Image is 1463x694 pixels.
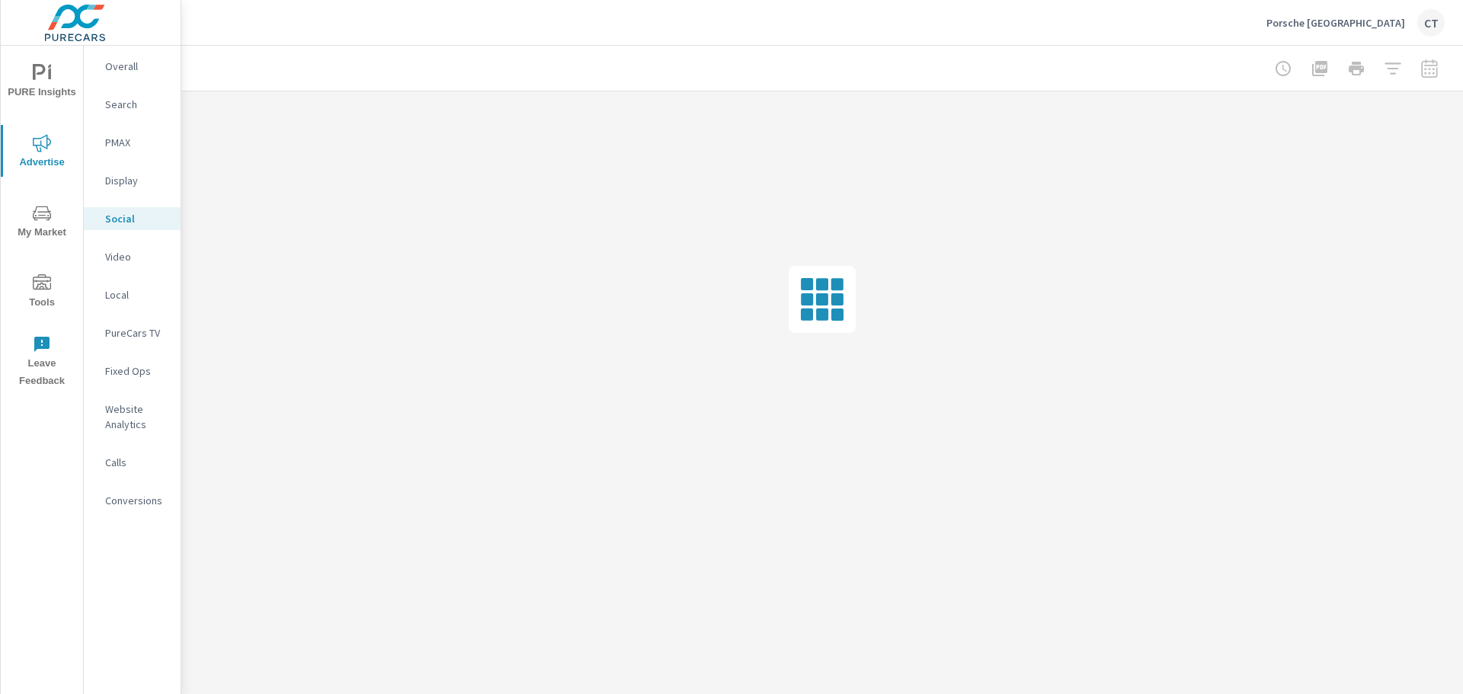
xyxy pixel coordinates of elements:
[105,249,168,264] p: Video
[84,360,181,382] div: Fixed Ops
[84,131,181,154] div: PMAX
[105,97,168,112] p: Search
[105,211,168,226] p: Social
[84,451,181,474] div: Calls
[105,363,168,379] p: Fixed Ops
[1266,16,1405,30] p: Porsche [GEOGRAPHIC_DATA]
[5,274,78,312] span: Tools
[1,46,83,396] div: nav menu
[105,493,168,508] p: Conversions
[5,335,78,390] span: Leave Feedback
[84,283,181,306] div: Local
[105,173,168,188] p: Display
[105,59,168,74] p: Overall
[105,455,168,470] p: Calls
[84,93,181,116] div: Search
[84,169,181,192] div: Display
[84,321,181,344] div: PureCars TV
[105,287,168,302] p: Local
[5,204,78,241] span: My Market
[5,134,78,171] span: Advertise
[84,245,181,268] div: Video
[84,207,181,230] div: Social
[5,64,78,101] span: PURE Insights
[105,401,168,432] p: Website Analytics
[84,55,181,78] div: Overall
[1417,9,1445,37] div: CT
[84,398,181,436] div: Website Analytics
[84,489,181,512] div: Conversions
[105,135,168,150] p: PMAX
[105,325,168,341] p: PureCars TV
